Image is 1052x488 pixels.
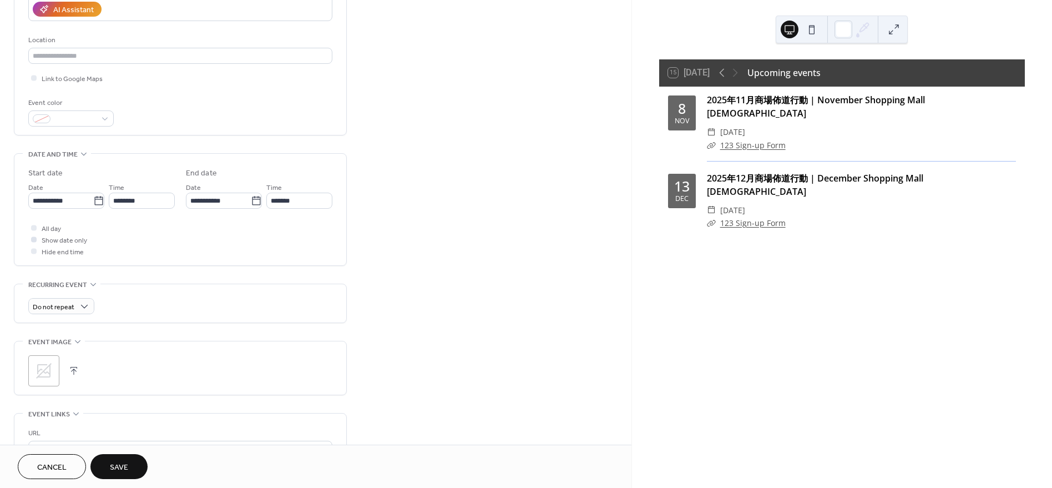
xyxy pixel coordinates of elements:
[37,462,67,474] span: Cancel
[675,195,689,203] div: Dec
[28,427,330,439] div: URL
[28,355,59,386] div: ;
[707,125,716,139] div: ​
[53,4,94,16] div: AI Assistant
[675,118,689,125] div: Nov
[707,204,716,217] div: ​
[33,301,74,314] span: Do not repeat
[90,454,148,479] button: Save
[28,97,112,109] div: Event color
[33,2,102,17] button: AI Assistant
[747,66,821,79] div: Upcoming events
[18,454,86,479] button: Cancel
[110,462,128,474] span: Save
[720,140,786,150] a: 123 Sign-up Form
[28,34,330,46] div: Location
[707,172,923,198] a: 2025年12月商場佈道行動 | December Shopping Mall [DEMOGRAPHIC_DATA]
[42,73,103,85] span: Link to Google Maps
[186,168,217,179] div: End date
[707,94,925,119] a: 2025年11月商場佈道行動 | November Shopping Mall [DEMOGRAPHIC_DATA]
[28,182,43,194] span: Date
[109,182,124,194] span: Time
[28,409,70,420] span: Event links
[266,182,282,194] span: Time
[28,336,72,348] span: Event image
[720,218,786,228] a: 123 Sign-up Form
[186,182,201,194] span: Date
[720,204,745,217] span: [DATE]
[42,246,84,258] span: Hide end time
[678,102,686,115] div: 8
[674,179,690,193] div: 13
[707,139,716,152] div: ​
[707,217,716,230] div: ​
[42,223,61,235] span: All day
[28,149,78,160] span: Date and time
[42,235,87,246] span: Show date only
[28,168,63,179] div: Start date
[720,125,745,139] span: [DATE]
[28,279,87,291] span: Recurring event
